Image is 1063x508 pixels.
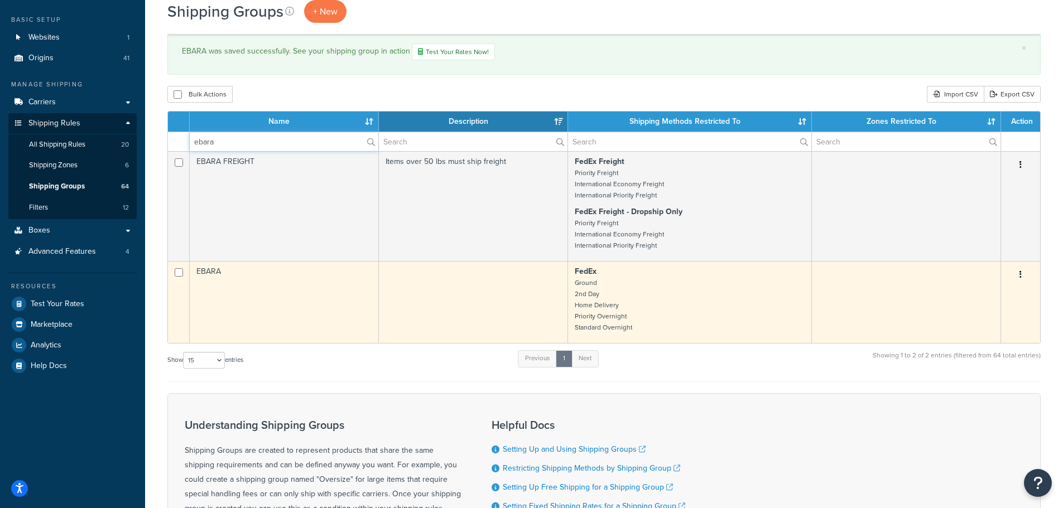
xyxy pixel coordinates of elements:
[1022,43,1026,52] a: ×
[28,247,96,257] span: Advanced Features
[8,197,137,218] a: Filters 12
[8,48,137,69] li: Origins
[185,419,464,431] h3: Understanding Shipping Groups
[492,419,685,431] h3: Helpful Docs
[31,341,61,350] span: Analytics
[125,161,129,170] span: 6
[31,361,67,371] span: Help Docs
[182,43,1026,60] div: EBARA was saved successfully. See your shipping group in action
[8,241,137,262] a: Advanced Features 4
[8,80,137,89] div: Manage Shipping
[28,54,54,63] span: Origins
[31,299,84,309] span: Test Your Rates
[8,134,137,155] a: All Shipping Rules 20
[1024,469,1052,497] button: Open Resource Center
[29,161,78,170] span: Shipping Zones
[8,335,137,355] a: Analytics
[8,27,137,48] a: Websites 1
[29,182,85,191] span: Shipping Groups
[28,98,56,107] span: Carriers
[121,182,129,191] span: 64
[1001,112,1040,132] th: Action
[873,349,1041,373] div: Showing 1 to 2 of 2 entries (filtered from 64 total entries)
[313,5,338,18] span: + New
[121,140,129,149] span: 20
[8,113,137,134] a: Shipping Rules
[190,132,378,151] input: Search
[28,119,80,128] span: Shipping Rules
[8,113,137,219] li: Shipping Rules
[8,155,137,176] li: Shipping Zones
[927,86,984,103] div: Import CSV
[31,320,73,330] span: Marketplace
[8,27,137,48] li: Websites
[190,261,379,343] td: EBARA
[575,168,664,200] small: Priority Freight International Economy Freight International Priority Freight
[812,112,1001,132] th: Zones Restricted To: activate to sort column ascending
[8,155,137,176] a: Shipping Zones 6
[29,203,48,212] span: Filters
[503,481,673,493] a: Setting Up Free Shipping for a Shipping Group
[29,140,85,149] span: All Shipping Rules
[984,86,1041,103] a: Export CSV
[126,247,129,257] span: 4
[518,350,557,367] a: Previous
[167,1,283,22] h1: Shipping Groups
[8,176,137,197] li: Shipping Groups
[28,226,50,235] span: Boxes
[412,43,495,60] a: Test Your Rates Now!
[8,15,137,25] div: Basic Setup
[8,282,137,291] div: Resources
[575,156,624,167] strong: FedEx Freight
[812,132,1001,151] input: Search
[503,462,680,474] a: Restricting Shipping Methods by Shipping Group
[8,176,137,197] a: Shipping Groups 64
[8,356,137,376] a: Help Docs
[379,132,567,151] input: Search
[28,33,60,42] span: Websites
[183,352,225,369] select: Showentries
[379,112,568,132] th: Description: activate to sort column ascending
[8,315,137,335] a: Marketplace
[8,48,137,69] a: Origins 41
[503,443,646,455] a: Setting Up and Using Shipping Groups
[568,132,811,151] input: Search
[575,265,597,277] strong: FedEx
[575,206,682,217] strong: FedEx Freight - Dropship Only
[8,134,137,155] li: All Shipping Rules
[190,151,379,261] td: EBARA FREIGHT
[123,203,129,212] span: 12
[167,86,233,103] button: Bulk Actions
[190,112,379,132] th: Name: activate to sort column ascending
[8,220,137,241] a: Boxes
[167,352,243,369] label: Show entries
[8,197,137,218] li: Filters
[8,241,137,262] li: Advanced Features
[575,278,632,332] small: Ground 2nd Day Home Delivery Priority Overnight Standard Overnight
[571,350,599,367] a: Next
[568,112,812,132] th: Shipping Methods Restricted To: activate to sort column ascending
[8,92,137,113] a: Carriers
[123,54,129,63] span: 41
[575,218,664,250] small: Priority Freight International Economy Freight International Priority Freight
[556,350,573,367] a: 1
[127,33,129,42] span: 1
[8,294,137,314] a: Test Your Rates
[379,151,568,261] td: Items over 50 lbs must ship freight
